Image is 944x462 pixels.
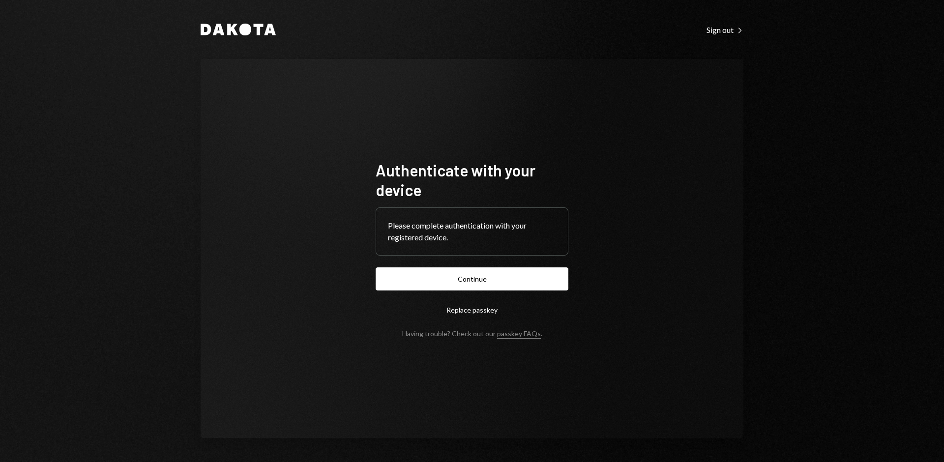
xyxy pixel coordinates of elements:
[707,24,743,35] a: Sign out
[402,329,542,338] div: Having trouble? Check out our .
[707,25,743,35] div: Sign out
[376,298,568,321] button: Replace passkey
[376,267,568,290] button: Continue
[376,160,568,200] h1: Authenticate with your device
[497,329,541,339] a: passkey FAQs
[388,220,556,243] div: Please complete authentication with your registered device.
